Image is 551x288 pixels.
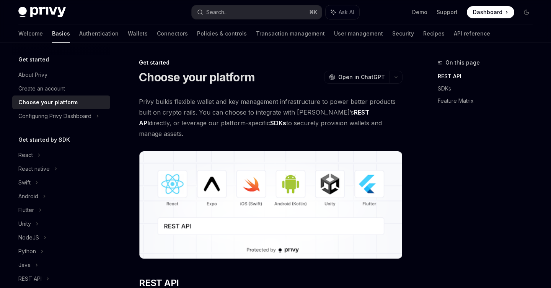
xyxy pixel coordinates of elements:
[454,24,490,43] a: API reference
[520,6,533,18] button: Toggle dark mode
[79,24,119,43] a: Authentication
[309,9,317,15] span: ⌘ K
[324,71,390,84] button: Open in ChatGPT
[18,260,31,270] div: Java
[18,192,38,201] div: Android
[139,96,403,139] span: Privy builds flexible wallet and key management infrastructure to power better products built on ...
[206,8,228,17] div: Search...
[139,59,403,66] div: Get started
[423,24,445,43] a: Recipes
[128,24,148,43] a: Wallets
[445,58,480,67] span: On this page
[18,112,91,121] div: Configuring Privy Dashboard
[256,24,325,43] a: Transaction management
[18,98,78,107] div: Choose your platform
[18,233,39,242] div: NodeJS
[12,95,110,109] a: Choose your platform
[438,95,539,107] a: Feature Matrix
[334,24,383,43] a: User management
[438,83,539,95] a: SDKs
[412,8,427,16] a: Demo
[438,70,539,83] a: REST API
[473,8,502,16] span: Dashboard
[52,24,70,43] a: Basics
[338,73,385,81] span: Open in ChatGPT
[12,82,110,95] a: Create an account
[392,24,414,43] a: Security
[18,164,50,173] div: React native
[18,219,31,228] div: Unity
[139,151,403,259] img: images/Platform2.png
[326,5,359,19] button: Ask AI
[18,24,43,43] a: Welcome
[18,84,65,93] div: Create an account
[139,70,254,84] h1: Choose your platform
[18,247,36,256] div: Python
[18,178,31,187] div: Swift
[18,205,34,215] div: Flutter
[157,24,188,43] a: Connectors
[467,6,514,18] a: Dashboard
[18,55,49,64] h5: Get started
[18,135,70,144] h5: Get started by SDK
[192,5,321,19] button: Search...⌘K
[18,274,42,283] div: REST API
[437,8,458,16] a: Support
[18,7,66,18] img: dark logo
[270,119,286,127] strong: SDKs
[339,8,354,16] span: Ask AI
[18,150,33,160] div: React
[18,70,47,79] div: About Privy
[12,68,110,82] a: About Privy
[197,24,247,43] a: Policies & controls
